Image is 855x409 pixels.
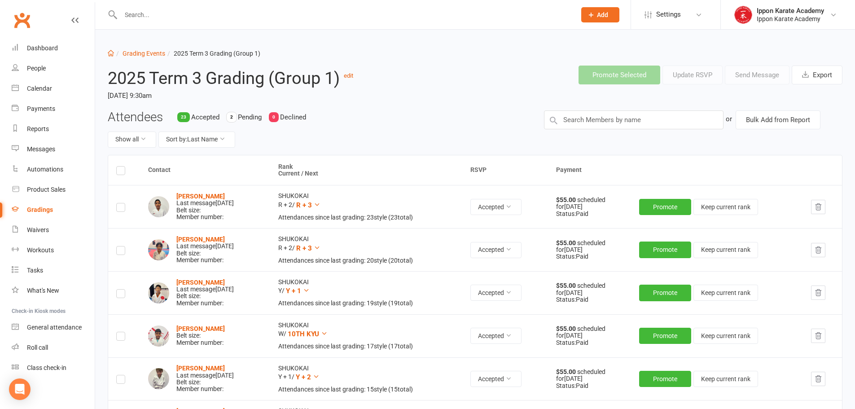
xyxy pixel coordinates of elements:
[693,285,758,301] button: Keep current rank
[296,373,311,381] span: Y + 2
[12,240,95,260] a: Workouts
[556,368,577,375] strong: $55.00
[286,287,301,295] span: Y + 1
[296,243,320,254] button: R + 3
[27,226,49,233] div: Waivers
[12,338,95,358] a: Roll call
[176,279,225,286] strong: [PERSON_NAME]
[12,317,95,338] a: General attendance kiosk mode
[286,286,310,296] button: Y + 1
[639,328,691,344] button: Promote
[556,196,577,203] strong: $55.00
[556,240,623,254] div: scheduled for [DATE]
[27,246,54,254] div: Workouts
[12,58,95,79] a: People
[12,99,95,119] a: Payments
[548,155,842,185] th: Payment
[462,155,548,185] th: RSVP
[556,253,623,260] div: Status: Paid
[734,6,752,24] img: thumb_image1755321526.png
[270,155,462,185] th: Rank Current / Next
[270,357,462,400] td: SHUKOKAI Y + 1 /
[556,369,623,383] div: scheduled for [DATE]
[27,287,59,294] div: What's New
[176,365,234,393] div: Belt size: Member number:
[12,260,95,281] a: Tasks
[470,328,522,344] button: Accepted
[27,145,55,153] div: Messages
[470,242,522,258] button: Accepted
[278,214,454,221] div: Attendances since last grading: 23 style ( 23 total)
[556,282,623,296] div: scheduled for [DATE]
[108,66,406,88] h2: 2025 Term 3 Grading (Group 1)
[12,159,95,180] a: Automations
[581,7,619,22] button: Add
[176,193,234,221] div: Belt size: Member number:
[556,211,623,217] div: Status: Paid
[280,113,306,121] span: Declined
[191,113,219,121] span: Accepted
[12,79,95,99] a: Calendar
[639,199,691,215] button: Promote
[470,371,522,387] button: Accepted
[12,281,95,301] a: What's New
[27,324,82,331] div: General attendance
[176,193,225,200] a: [PERSON_NAME]
[639,371,691,387] button: Promote
[736,110,820,129] button: Bulk Add from Report
[27,344,48,351] div: Roll call
[278,257,454,264] div: Attendances since last grading: 20 style ( 20 total)
[27,206,53,213] div: Gradings
[278,386,454,393] div: Attendances since last grading: 15 style ( 15 total)
[176,236,225,243] a: [PERSON_NAME]
[176,200,234,207] div: Last message [DATE]
[108,132,156,148] button: Show all
[693,242,758,258] button: Keep current rank
[278,343,454,350] div: Attendances since last grading: 17 style ( 17 total)
[27,267,43,274] div: Tasks
[177,112,190,122] div: 23
[227,112,237,122] div: 2
[27,186,66,193] div: Product Sales
[792,66,842,84] button: Export
[11,9,33,31] a: Clubworx
[12,358,95,378] a: Class kiosk mode
[296,201,312,209] span: R + 3
[12,220,95,240] a: Waivers
[556,282,577,289] strong: $55.00
[176,279,234,307] div: Belt size: Member number:
[12,200,95,220] a: Gradings
[556,339,623,346] div: Status: Paid
[123,50,165,57] a: Grading Events
[238,113,262,121] span: Pending
[639,285,691,301] button: Promote
[270,228,462,271] td: SHUKOKAI R + 2 /
[27,44,58,52] div: Dashboard
[176,243,234,250] div: Last message [DATE]
[12,38,95,58] a: Dashboard
[639,242,691,258] button: Promote
[693,199,758,215] button: Keep current rank
[176,325,225,346] div: Belt size: Member number:
[108,110,163,124] h3: Attendees
[108,88,406,103] time: [DATE] 9:30am
[693,328,758,344] button: Keep current rank
[470,199,522,215] button: Accepted
[158,132,235,148] button: Sort by:Last Name
[278,300,454,307] div: Attendances since last grading: 19 style ( 19 total)
[296,244,312,252] span: R + 3
[12,139,95,159] a: Messages
[344,72,353,79] a: edit
[270,185,462,228] td: SHUKOKAI R + 2 /
[556,197,623,211] div: scheduled for [DATE]
[27,65,46,72] div: People
[140,155,270,185] th: Contact
[556,296,623,303] div: Status: Paid
[176,325,225,332] a: [PERSON_NAME]
[597,11,608,18] span: Add
[726,110,732,128] div: or
[270,271,462,314] td: SHUKOKAI Y /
